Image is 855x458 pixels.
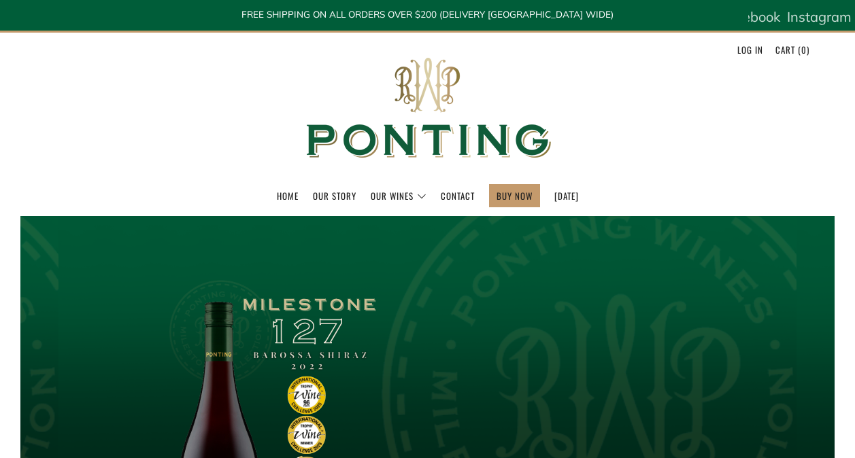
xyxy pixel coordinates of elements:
[441,185,475,207] a: Contact
[497,185,533,207] a: BUY NOW
[292,33,564,184] img: Ponting Wines
[554,185,579,207] a: [DATE]
[720,3,780,31] a: Facebook
[801,43,807,56] span: 0
[737,39,763,60] a: Log in
[787,8,852,25] span: Instagram
[720,8,780,25] span: Facebook
[277,185,299,207] a: Home
[775,39,809,60] a: Cart (0)
[371,185,426,207] a: Our Wines
[787,3,852,31] a: Instagram
[313,185,356,207] a: Our Story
